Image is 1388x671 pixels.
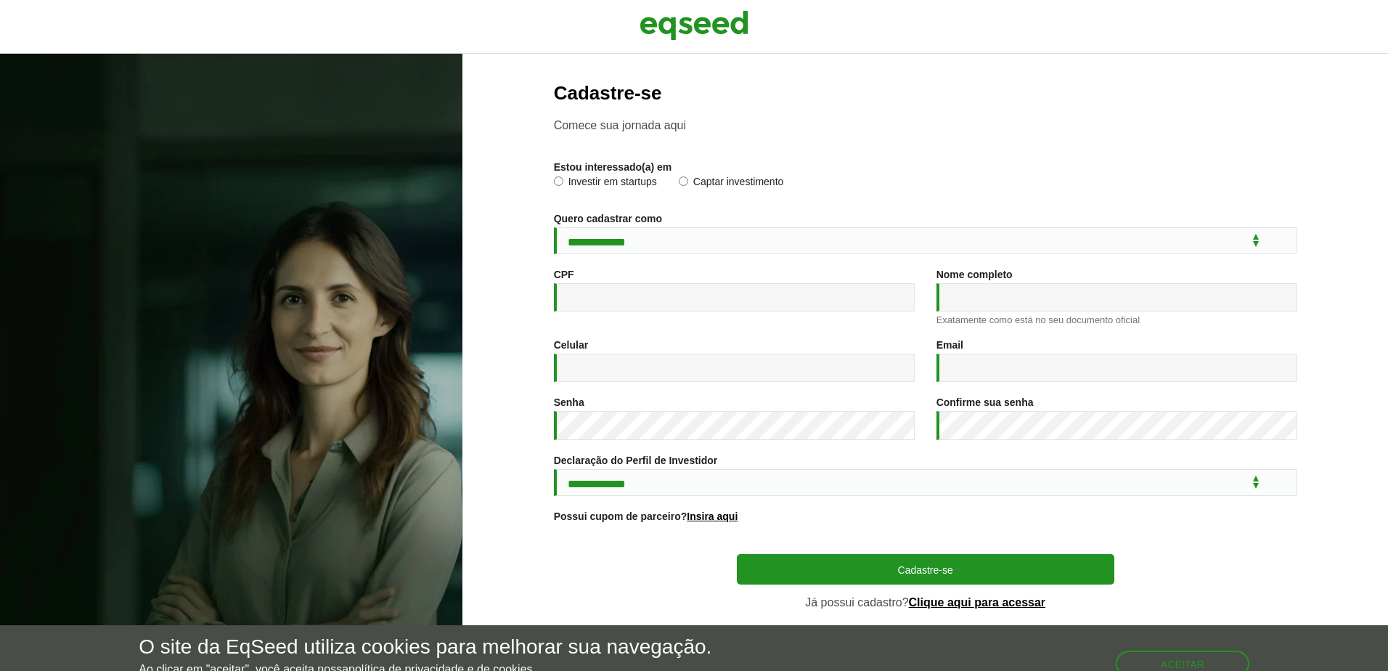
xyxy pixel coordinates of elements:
[679,176,784,191] label: Captar investimento
[139,636,711,659] h5: O site da EqSeed utiliza cookies para melhorar sua navegação.
[554,83,1297,104] h2: Cadastre-se
[737,624,1114,634] p: Ao realizar o cadastro na EqSeed, você aceita as
[554,213,662,224] label: Quero cadastrar como
[909,597,1046,609] a: Clique aqui para acessar
[554,455,718,465] label: Declaração do Perfil de Investidor
[554,118,1297,132] p: Comece sua jornada aqui
[640,7,748,44] img: EqSeed Logo
[936,397,1034,407] label: Confirme sua senha
[554,269,574,280] label: CPF
[737,554,1114,585] button: Cadastre-se
[687,511,738,521] a: Insira aqui
[737,595,1114,609] p: Já possui cadastro?
[554,162,672,172] label: Estou interessado(a) em
[554,397,584,407] label: Senha
[554,176,657,191] label: Investir em startups
[679,176,688,186] input: Captar investimento
[936,269,1013,280] label: Nome completo
[554,176,563,186] input: Investir em startups
[936,315,1297,325] div: Exatamente como está no seu documento oficial
[936,340,963,350] label: Email
[554,340,588,350] label: Celular
[554,511,738,521] label: Possui cupom de parceiro?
